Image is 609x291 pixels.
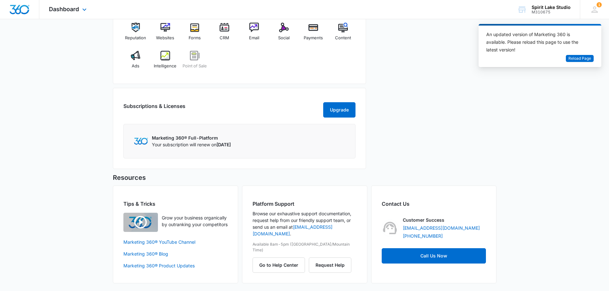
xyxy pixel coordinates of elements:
[403,225,480,231] a: [EMAIL_ADDRESS][DOMAIN_NAME]
[132,63,139,69] span: Ads
[301,23,326,46] a: Payments
[189,35,201,41] span: Forms
[183,51,207,74] a: Point of Sale
[382,248,486,264] a: Call Us Now
[486,31,586,54] div: An updated version of Marketing 360 is available. Please reload this page to use the latest version!
[249,35,259,41] span: Email
[123,51,148,74] a: Ads
[242,23,267,46] a: Email
[153,51,177,74] a: Intelligence
[532,10,571,14] div: account id
[304,35,323,41] span: Payments
[403,233,443,239] a: [PHONE_NUMBER]
[220,35,229,41] span: CRM
[156,35,174,41] span: Websites
[253,210,357,237] p: Browse our exhaustive support documentation, request help from our friendly support team, or send...
[335,35,351,41] span: Content
[123,262,228,269] a: Marketing 360® Product Updates
[253,241,357,253] p: Available 8am-5pm ([GEOGRAPHIC_DATA]/Mountain Time)
[123,250,228,257] a: Marketing 360® Blog
[212,23,237,46] a: CRM
[154,63,176,69] span: Intelligence
[253,257,305,273] button: Go to Help Center
[125,35,146,41] span: Reputation
[309,262,351,268] a: Request Help
[323,102,355,118] button: Upgrade
[382,220,398,236] img: Customer Success
[597,2,602,7] div: notifications count
[278,35,290,41] span: Social
[253,262,309,268] a: Go to Help Center
[183,23,207,46] a: Forms
[152,141,231,148] p: Your subscription will renew on
[49,6,79,12] span: Dashboard
[216,142,231,147] span: [DATE]
[271,23,296,46] a: Social
[123,102,185,115] h2: Subscriptions & Licenses
[113,173,496,182] h5: Resources
[331,23,355,46] a: Content
[123,239,228,245] a: Marketing 360® YouTube Channel
[403,217,444,223] p: Customer Success
[382,200,486,208] h2: Contact Us
[134,138,148,144] img: Marketing 360 Logo
[183,63,207,69] span: Point of Sale
[309,257,351,273] button: Request Help
[123,200,228,208] h2: Tips & Tricks
[162,214,228,228] p: Grow your business organically by outranking your competitors
[597,2,602,7] span: 1
[568,56,591,62] span: Reload Page
[123,23,148,46] a: Reputation
[566,55,594,62] button: Reload Page
[123,213,158,232] img: Quick Overview Video
[532,5,571,10] div: account name
[253,200,357,208] h2: Platform Support
[153,23,177,46] a: Websites
[152,134,231,141] p: Marketing 360® Full-Platform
